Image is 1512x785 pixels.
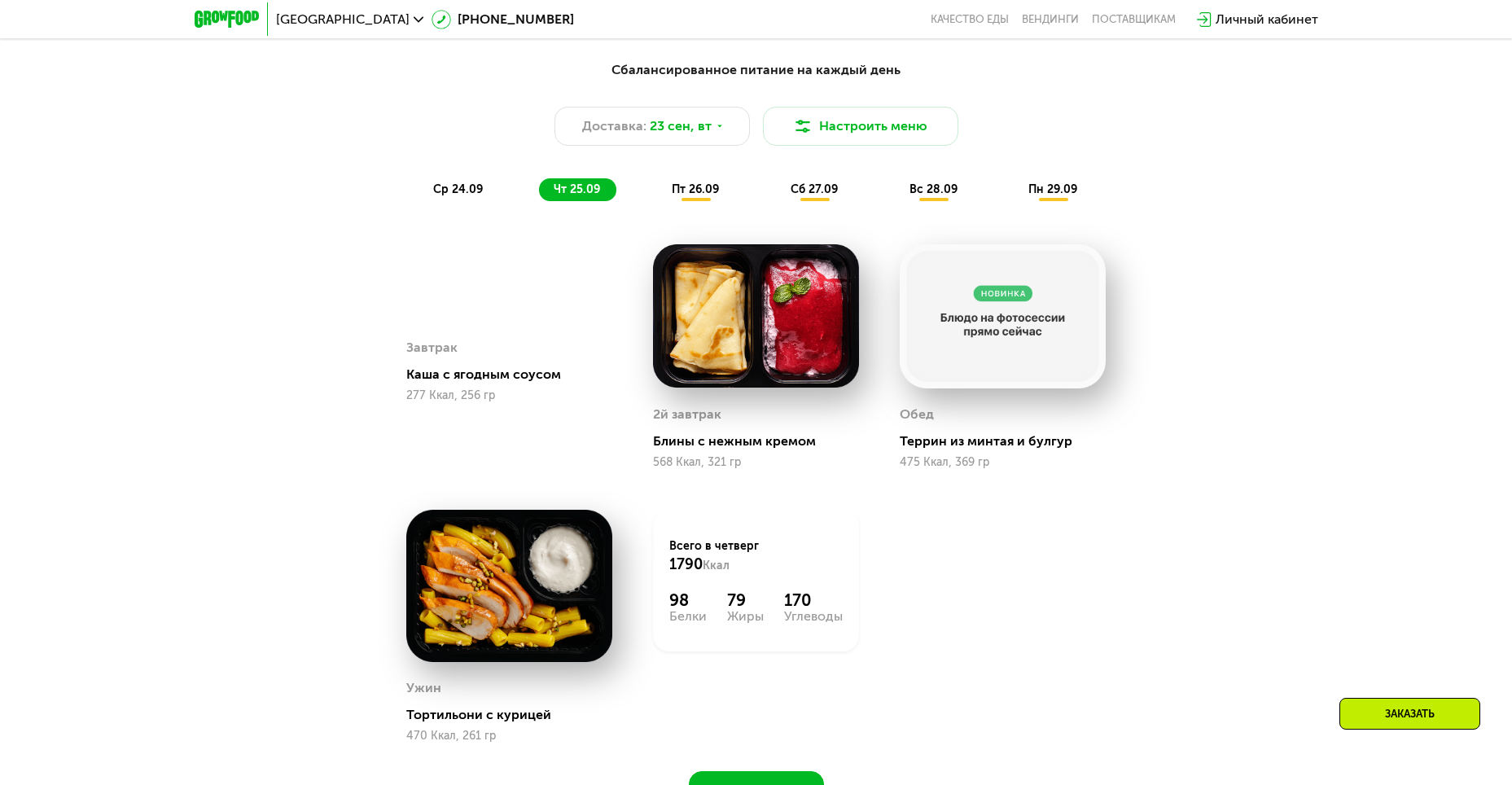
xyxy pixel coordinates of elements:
div: Тортильони с курицей [406,714,625,730]
div: Жиры [727,617,764,630]
span: [GEOGRAPHIC_DATA] [276,13,410,26]
div: 79 [727,598,764,617]
span: ср 24.09 [433,182,483,196]
div: 475 Ккал, 369 гр [900,460,1106,473]
div: Ужин [406,683,441,708]
div: Террин из минтая и булгур [900,437,1119,454]
div: Сбалансированное питание на каждый день [274,60,1238,81]
a: [PHONE_NUMBER] [432,10,574,29]
span: вс 28.09 [909,182,958,196]
div: Заказать [1339,698,1480,730]
div: 277 Ккал, 256 гр [406,463,612,476]
span: Доставка: [582,116,646,136]
a: Вендинги [1022,13,1079,26]
div: Белки [669,617,707,630]
div: 98 [669,598,707,617]
div: поставщикам [1092,13,1176,26]
button: Настроить меню [763,107,958,146]
div: 568 Ккал, 321 гр [653,459,859,472]
a: Качество еды [931,13,1009,26]
div: Личный кабинет [1216,10,1318,29]
span: сб 27.09 [791,182,838,196]
span: 1790 [669,563,703,581]
div: Каша с ягодным соусом [406,441,625,457]
div: Завтрак [406,410,458,434]
div: 2й завтрак [653,406,721,430]
div: Углеводы [784,617,843,630]
span: пн 29.09 [1028,182,1077,196]
div: Всего в четверг [669,546,843,581]
span: 23 сен, вт [650,116,712,136]
span: Ккал [703,566,730,580]
div: Блины с нежным кремом [653,436,872,453]
span: чт 25.09 [554,182,600,196]
div: 470 Ккал, 261 гр [406,737,612,750]
div: 170 [784,598,843,617]
span: пт 26.09 [672,182,719,196]
div: Обед [900,406,934,431]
